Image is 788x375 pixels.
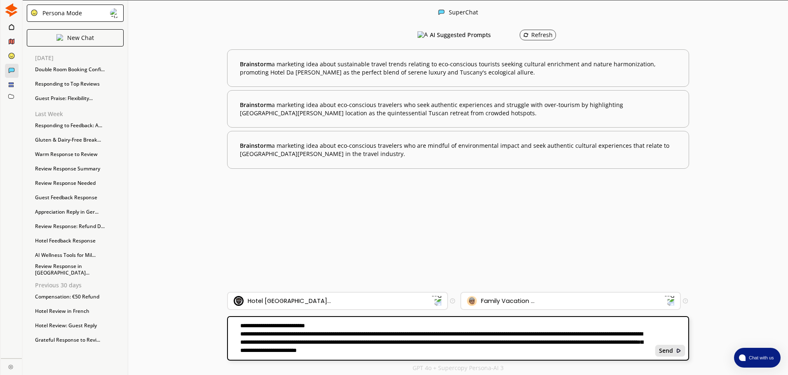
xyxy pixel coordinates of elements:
p: New Chat [67,35,94,41]
img: Audience Icon [467,296,477,306]
div: Persona Mode [40,10,82,16]
div: French Review Response [31,348,128,361]
div: Warm Response to Review [31,148,128,161]
p: [DATE] [35,55,128,61]
span: Brainstorm [240,60,272,68]
div: Responding to Top Reviews [31,78,128,90]
img: Close [8,364,13,369]
b: Send [659,347,673,354]
div: Review Response: Refund D... [31,220,128,233]
div: Appreciation Reply in Ger... [31,206,128,218]
div: Hotel Feedback Response [31,235,128,247]
img: Close [56,34,63,41]
div: Guest Feedback Response [31,191,128,204]
span: Chat with us [746,354,776,361]
div: Grateful Response to Revi... [31,334,128,346]
b: a marketing idea about eco-conscious travelers who seek authentic experiences and struggle with o... [240,101,676,117]
div: Compensation: €50 Refund [31,291,128,303]
div: SuperChat [449,9,478,17]
span: Brainstorm [240,101,272,109]
div: Double Room Booking Confi... [31,63,128,76]
h3: AI Suggested Prompts [430,29,491,41]
div: Review Response in [GEOGRAPHIC_DATA]... [31,263,128,276]
img: Refresh [523,32,529,38]
p: Last Week [35,111,128,117]
img: Close [438,9,445,16]
b: a marketing idea about sustainable travel trends relating to eco-conscious tourists seeking cultu... [240,60,676,76]
img: Tooltip Icon [450,298,455,303]
p: GPT 4o + Supercopy Persona-AI 3 [413,365,504,371]
div: Hotel [GEOGRAPHIC_DATA]... [248,298,331,304]
div: Hotel Review: Guest Reply [31,319,128,332]
div: Gluten & Dairy-Free Break... [31,134,128,146]
img: Tooltip Icon [683,298,688,303]
span: Brainstorm [240,142,272,149]
div: Guest Praise: Flexibility... [31,92,128,105]
img: Close [676,348,682,354]
a: Close [1,359,22,373]
div: Review Response Summary [31,163,128,175]
div: Hotel Review in French [31,305,128,317]
img: Close [30,9,38,16]
div: Family Vacation ... [481,298,535,304]
img: Brand Icon [234,296,244,306]
div: Responding to Feedback: A... [31,119,128,132]
img: Dropdown Icon [431,296,441,306]
div: AI Wellness Tools for Mil... [31,249,128,261]
button: atlas-launcher [734,348,781,368]
img: Close [110,8,120,18]
b: a marketing idea about eco-conscious travelers who are mindful of environmental impact and seek a... [240,142,676,158]
div: Refresh [523,32,553,38]
div: Review Response Needed [31,177,128,189]
p: Previous 30 days [35,282,128,289]
img: Close [5,3,18,17]
img: AI Suggested Prompts [417,31,428,39]
img: Dropdown Icon [664,296,675,306]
